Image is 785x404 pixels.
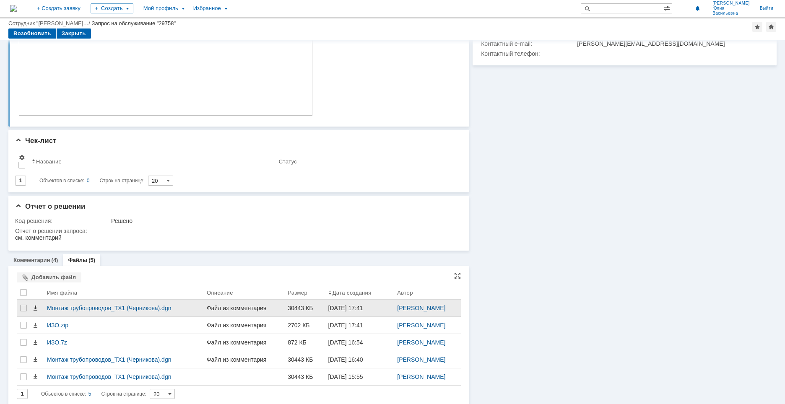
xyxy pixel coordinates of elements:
[288,322,321,329] div: 2702 КБ
[328,339,363,346] div: [DATE] 16:54
[325,286,394,300] th: Дата создания
[44,286,203,300] th: Имя файла
[766,22,776,32] div: Сделать домашней страницей
[88,257,95,263] div: (5)
[15,137,57,145] span: Чек-лист
[47,373,200,380] div: Монтаж трубопроводов_ТХ1 (Черникова).dgn
[91,3,133,13] div: Создать
[29,151,276,172] th: Название
[15,228,458,234] div: Отчет о решении запроса:
[276,151,456,172] th: Статус
[752,22,762,32] div: Добавить в избранное
[32,356,39,363] span: Скачать файл
[32,305,39,311] span: Скачать файл
[397,322,445,329] a: [PERSON_NAME]
[8,20,92,26] div: /
[207,322,281,329] div: Файл из комментария
[288,356,321,363] div: 30443 КБ
[10,5,17,12] img: logo
[39,178,84,184] span: Объектов в списке:
[288,290,307,296] div: Размер
[41,389,146,399] i: Строк на странице:
[32,339,39,346] span: Скачать файл
[397,339,445,346] a: [PERSON_NAME]
[47,356,200,363] div: Монтаж трубопроводов_ТХ1 (Черникова).dgn
[13,257,50,263] a: Комментарии
[284,286,325,300] th: Размер
[36,158,62,165] div: Название
[2,7,296,159] img: download
[47,290,77,296] div: Имя файла
[47,322,200,329] div: ИЗО.zip
[41,391,86,397] span: Объектов в списке:
[712,11,750,16] span: Васильевна
[397,356,445,363] a: [PERSON_NAME]
[397,290,413,296] div: Автор
[92,20,176,26] div: Запрос на обслуживание "29758"
[279,158,297,165] div: Статус
[18,154,25,161] span: Настройки
[207,339,281,346] div: Файл из комментария
[39,176,145,186] i: Строк на странице:
[481,50,575,57] div: Контактный телефон:
[333,290,372,296] div: Дата создания
[207,305,281,311] div: Файл из комментария
[394,286,461,300] th: Автор
[32,322,39,329] span: Скачать файл
[712,6,750,11] span: Юлия
[577,40,764,47] div: [PERSON_NAME][EMAIL_ADDRESS][DOMAIN_NAME]
[47,339,200,346] div: ИЗО.7z
[397,305,445,311] a: [PERSON_NAME]
[87,176,90,186] div: 0
[328,322,363,329] div: [DATE] 17:41
[8,20,88,26] a: Сотрудник "[PERSON_NAME]…
[712,1,750,6] span: [PERSON_NAME]
[32,373,39,380] span: Скачать файл
[481,40,575,47] div: Контактный e-mail:
[328,373,363,380] div: [DATE] 15:55
[207,290,233,296] div: Описание
[288,305,321,311] div: 30443 КБ
[88,389,91,399] div: 5
[111,218,457,224] div: Решено
[454,272,461,279] div: На всю страницу
[15,218,109,224] div: Код решения:
[288,339,321,346] div: 872 КБ
[15,202,85,210] span: Отчет о решении
[328,356,363,363] div: [DATE] 16:40
[207,356,281,363] div: Файл из комментария
[10,5,17,12] a: Перейти на домашнюю страницу
[288,373,321,380] div: 30443 КБ
[47,305,200,311] div: Монтаж трубопроводов_ТХ1 (Черникова).dgn
[328,305,363,311] div: [DATE] 17:41
[52,257,58,263] div: (4)
[663,4,672,12] span: Расширенный поиск
[397,373,445,380] a: [PERSON_NAME]
[68,257,87,263] a: Файлы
